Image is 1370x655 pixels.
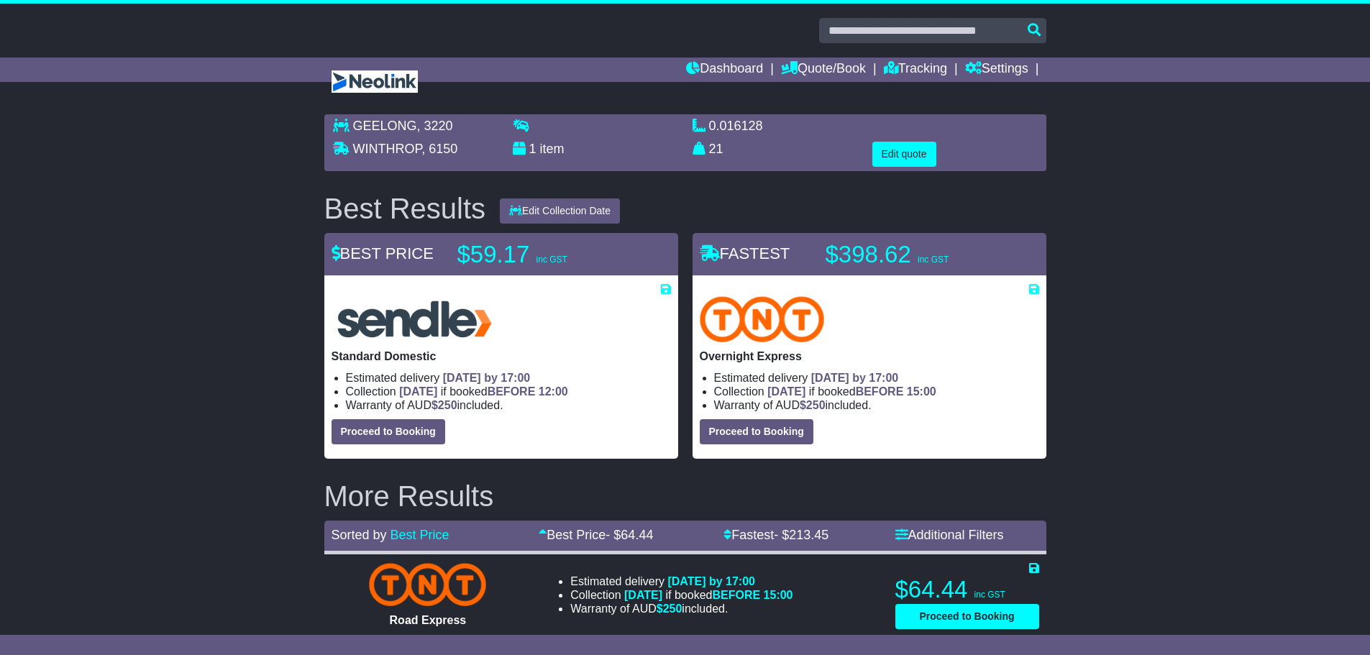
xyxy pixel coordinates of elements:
[317,193,493,224] div: Best Results
[826,240,1005,269] p: $398.62
[872,142,936,167] button: Edit quote
[800,399,826,411] span: $
[570,588,793,602] li: Collection
[895,528,1004,542] a: Additional Filters
[700,349,1039,363] p: Overnight Express
[789,528,828,542] span: 213.45
[714,398,1039,412] li: Warranty of AUD included.
[417,119,453,133] span: , 3220
[606,528,653,542] span: - $
[781,58,866,82] a: Quote/Book
[390,614,467,626] span: Road Express
[709,142,723,156] span: 21
[570,574,793,588] li: Estimated delivery
[663,603,682,615] span: 250
[764,589,793,601] span: 15:00
[346,385,671,398] li: Collection
[700,419,813,444] button: Proceed to Booking
[529,142,536,156] span: 1
[539,528,653,542] a: Best Price- $64.44
[431,399,457,411] span: $
[657,603,682,615] span: $
[806,399,826,411] span: 250
[624,589,793,601] span: if booked
[624,589,662,601] span: [DATE]
[443,372,531,384] span: [DATE] by 17:00
[714,385,1039,398] li: Collection
[621,528,653,542] span: 64.44
[856,385,904,398] span: BEFORE
[324,480,1046,512] h2: More Results
[399,385,567,398] span: if booked
[723,528,828,542] a: Fastest- $213.45
[709,119,763,133] span: 0.016128
[391,528,449,542] a: Best Price
[965,58,1028,82] a: Settings
[346,398,671,412] li: Warranty of AUD included.
[353,142,422,156] span: WINTHROP
[884,58,947,82] a: Tracking
[332,296,498,342] img: Sendle: Standard Domestic
[438,399,457,411] span: 250
[895,575,1039,604] p: $64.44
[700,296,825,342] img: TNT Domestic: Overnight Express
[332,244,434,262] span: BEST PRICE
[686,58,763,82] a: Dashboard
[536,255,567,265] span: inc GST
[332,419,445,444] button: Proceed to Booking
[488,385,536,398] span: BEFORE
[918,255,949,265] span: inc GST
[332,528,387,542] span: Sorted by
[353,119,417,133] span: GEELONG
[399,385,437,398] span: [DATE]
[667,575,755,587] span: [DATE] by 17:00
[974,590,1005,600] span: inc GST
[895,604,1039,629] button: Proceed to Booking
[774,528,828,542] span: - $
[767,385,936,398] span: if booked
[332,349,671,363] p: Standard Domestic
[700,244,790,262] span: FASTEST
[421,142,457,156] span: , 6150
[714,371,1039,385] li: Estimated delivery
[500,198,620,224] button: Edit Collection Date
[346,371,671,385] li: Estimated delivery
[570,602,793,615] li: Warranty of AUD included.
[811,372,899,384] span: [DATE] by 17:00
[767,385,805,398] span: [DATE]
[457,240,637,269] p: $59.17
[907,385,936,398] span: 15:00
[369,563,486,606] img: TNT Domestic: Road Express
[540,142,565,156] span: item
[712,589,760,601] span: BEFORE
[539,385,568,398] span: 12:00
